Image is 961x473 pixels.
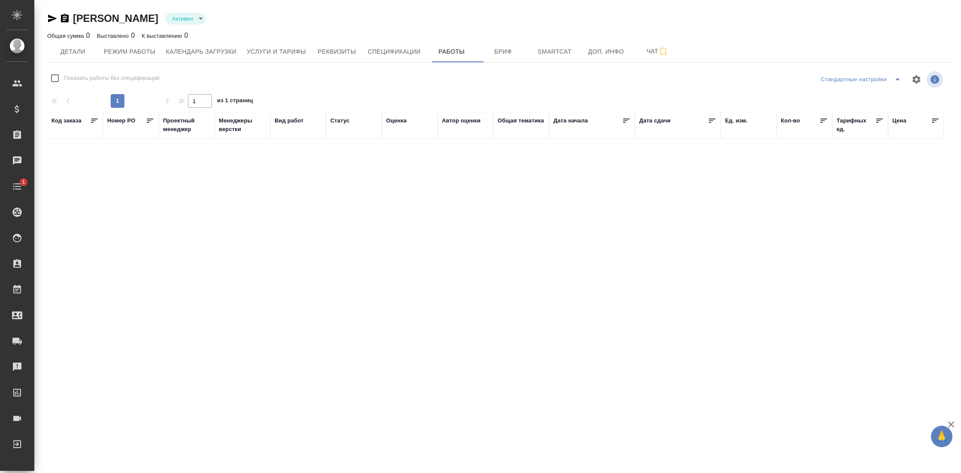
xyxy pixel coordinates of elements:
div: Оценка [386,116,407,125]
div: Дата сдачи [639,116,671,125]
button: Активен [169,15,196,22]
div: 0 [97,31,135,41]
div: Ед. изм. [725,116,748,125]
svg: Подписаться [658,46,668,57]
div: Вид работ [275,116,304,125]
div: Статус [330,116,350,125]
div: Дата начала [553,116,588,125]
div: Менеджеры верстки [219,116,266,134]
button: 🙏 [931,426,952,447]
p: Общая сумма [47,33,86,39]
div: Тарифных ед. [837,116,875,134]
span: Доп. инфо [586,46,627,57]
span: Показать работы без спецификаций [64,74,160,82]
span: Посмотреть информацию [927,71,945,88]
span: 🙏 [934,427,949,446]
span: 1 [17,178,30,186]
div: Код заказа [51,116,82,125]
span: Чат [637,46,678,57]
div: Цена [892,116,907,125]
span: Спецификации [368,46,420,57]
button: Скопировать ссылку [60,13,70,24]
div: split button [819,73,906,86]
div: 0 [142,31,188,41]
p: К выставлению [142,33,184,39]
div: Общая тематика [498,116,544,125]
span: Режим работы [104,46,156,57]
div: Кол-во [781,116,800,125]
div: Автор оценки [442,116,480,125]
p: Выставлено [97,33,131,39]
a: 1 [2,176,32,197]
span: Smartcat [534,46,575,57]
span: Услуги и тарифы [247,46,306,57]
div: Номер PO [107,116,135,125]
span: Календарь загрузки [166,46,237,57]
button: Скопировать ссылку для ЯМессенджера [47,13,57,24]
span: Настроить таблицу [906,69,927,90]
a: [PERSON_NAME] [73,12,158,24]
span: из 1 страниц [217,95,253,108]
div: 0 [47,31,90,41]
span: Реквизиты [316,46,357,57]
span: Работы [431,46,472,57]
span: Детали [52,46,94,57]
span: Бриф [483,46,524,57]
div: Активен [165,13,206,24]
div: Проектный менеджер [163,116,210,134]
